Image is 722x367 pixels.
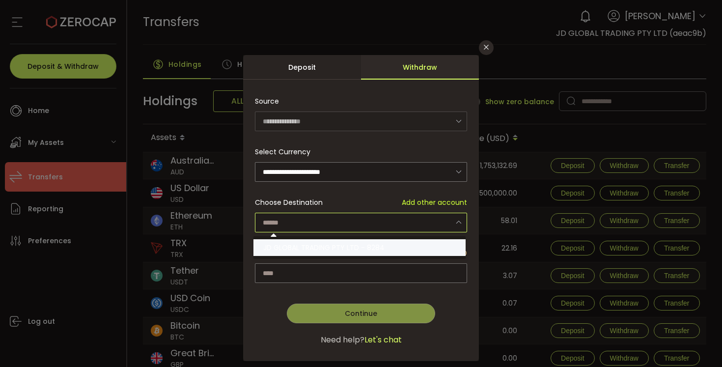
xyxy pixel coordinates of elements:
div: Withdraw [361,55,479,80]
span: Continue [345,309,377,318]
span: Let's chat [364,334,402,346]
span: JD GLOBAL TRADING PTY LTD - 8284 [263,243,385,253]
iframe: Chat Widget [605,261,722,367]
label: Select Currency [255,147,316,157]
div: 聊天小组件 [605,261,722,367]
div: Deposit [243,55,361,80]
span: Add other account [402,198,467,208]
span: Need help? [321,334,364,346]
span: Source [255,91,279,111]
div: dialog [243,55,479,361]
span: Choose Destination [255,198,323,208]
button: Continue [287,304,435,323]
button: Close [479,40,494,55]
